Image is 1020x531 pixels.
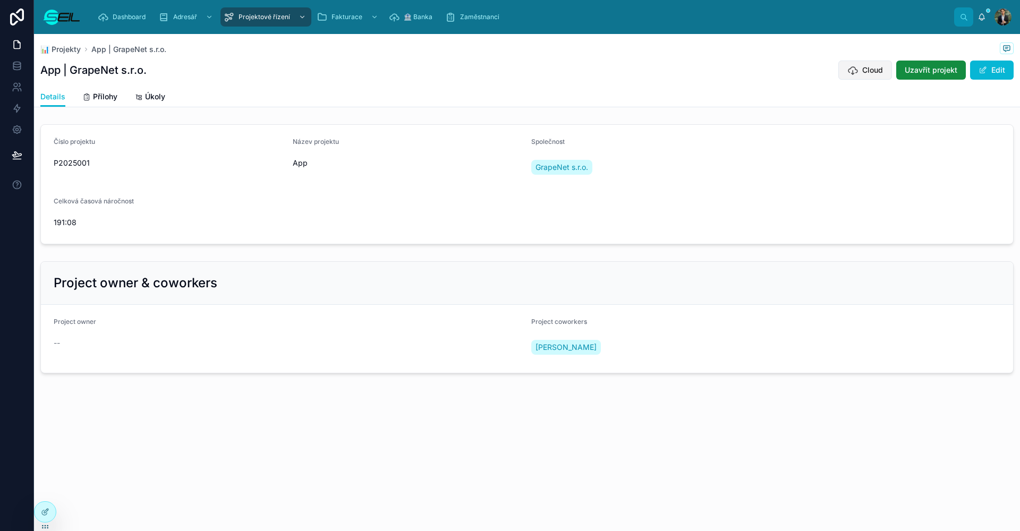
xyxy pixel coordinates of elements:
span: Úkoly [145,91,165,102]
a: 🏦 Banka [386,7,440,27]
a: Projektové řízení [220,7,311,27]
a: [PERSON_NAME] [531,340,601,355]
div: scrollable content [89,5,954,29]
a: 📊 Projekty [40,44,81,55]
span: Details [40,91,65,102]
span: Celková časová náročnost [54,197,134,205]
a: App | GrapeNet s.r.o. [91,44,166,55]
span: Uzavřít projekt [905,65,957,75]
a: Přílohy [82,87,117,108]
span: Projektové řízení [239,13,290,21]
span: Název projektu [293,138,339,145]
span: 🏦 Banka [404,13,432,21]
a: Details [40,87,65,107]
a: Úkoly [134,87,165,108]
a: Zaměstnanci [442,7,507,27]
span: GrapeNet s.r.o. [535,162,588,173]
a: GrapeNet s.r.o. [531,160,592,175]
img: App logo [42,8,81,25]
a: Dashboard [95,7,153,27]
span: Project coworkers [531,318,587,326]
a: Fakturace [313,7,384,27]
span: Dashboard [113,13,146,21]
span: 191:08 [54,217,523,228]
h2: Project owner & coworkers [54,275,217,292]
button: Edit [970,61,1014,80]
span: Přílohy [93,91,117,102]
a: Adresář [155,7,218,27]
h1: App | GrapeNet s.r.o. [40,63,147,78]
span: [PERSON_NAME] [535,342,597,353]
button: Uzavřít projekt [896,61,966,80]
span: Číslo projektu [54,138,95,145]
span: Zaměstnanci [460,13,499,21]
span: Společnost [531,138,565,145]
span: -- [54,338,60,348]
button: Cloud [838,61,892,80]
span: Project owner [54,318,96,326]
span: P2025001 [54,158,284,168]
span: Cloud [862,65,883,75]
span: App [293,158,523,168]
span: Fakturace [331,13,362,21]
span: Adresář [173,13,197,21]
